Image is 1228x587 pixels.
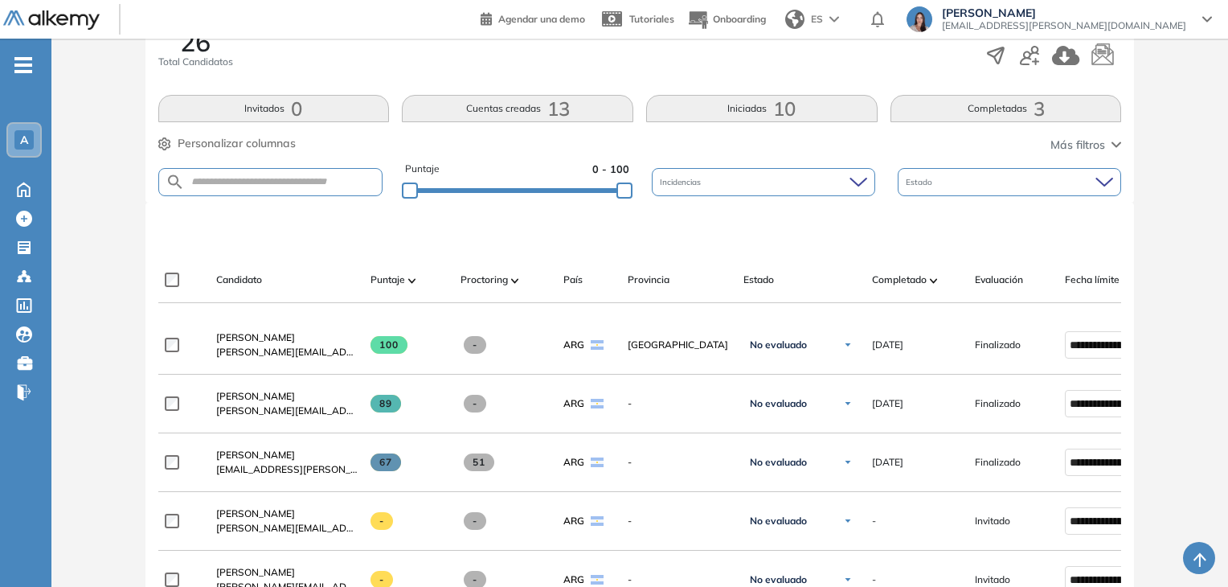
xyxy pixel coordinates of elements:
[829,16,839,23] img: arrow
[216,330,358,345] a: [PERSON_NAME]
[628,573,731,587] span: -
[464,454,495,471] span: 51
[166,172,185,192] img: SEARCH_ALT
[628,455,731,470] span: -
[563,396,584,411] span: ARG
[216,331,295,343] span: [PERSON_NAME]
[1065,273,1120,287] span: Fecha límite
[750,456,807,469] span: No evaluado
[563,514,584,528] span: ARG
[843,399,853,408] img: Ícono de flecha
[1050,137,1121,154] button: Más filtros
[563,273,583,287] span: País
[843,340,853,350] img: Ícono de flecha
[872,573,876,587] span: -
[216,345,358,359] span: [PERSON_NAME][EMAIL_ADDRESS][DOMAIN_NAME]
[975,273,1023,287] span: Evaluación
[14,64,32,67] i: -
[939,401,1228,587] div: Widget de chat
[628,514,731,528] span: -
[872,455,903,470] span: [DATE]
[750,573,807,586] span: No evaluado
[1050,137,1105,154] span: Más filtros
[591,575,604,585] img: ARG
[750,515,807,527] span: No evaluado
[785,10,804,29] img: world
[180,29,211,55] span: 26
[178,135,296,152] span: Personalizar columnas
[216,507,295,519] span: [PERSON_NAME]
[872,396,903,411] span: [DATE]
[402,95,633,122] button: Cuentas creadas13
[743,273,774,287] span: Estado
[158,55,233,69] span: Total Candidatos
[216,566,295,578] span: [PERSON_NAME]
[687,2,766,37] button: Onboarding
[975,396,1021,411] span: Finalizado
[216,462,358,477] span: [EMAIL_ADDRESS][PERSON_NAME][DOMAIN_NAME]
[216,390,295,402] span: [PERSON_NAME]
[843,516,853,526] img: Ícono de flecha
[872,273,927,287] span: Completado
[906,176,935,188] span: Estado
[3,10,100,31] img: Logo
[629,13,674,25] span: Tutoriales
[216,521,358,536] span: [PERSON_NAME][EMAIL_ADDRESS][PERSON_NAME][DOMAIN_NAME]
[646,95,878,122] button: Iniciadas10
[216,507,358,521] a: [PERSON_NAME]
[591,458,604,467] img: ARG
[464,336,487,354] span: -
[811,12,823,27] span: ES
[975,338,1021,352] span: Finalizado
[628,273,669,287] span: Provincia
[628,396,731,411] span: -
[370,336,408,354] span: 100
[591,399,604,408] img: ARG
[652,168,875,196] div: Incidencias
[750,397,807,410] span: No evaluado
[460,273,508,287] span: Proctoring
[370,395,402,413] span: 89
[216,273,262,287] span: Candidato
[930,278,938,283] img: [missing "en.ARROW_ALT" translation]
[405,162,440,177] span: Puntaje
[942,19,1186,32] span: [EMAIL_ADDRESS][PERSON_NAME][DOMAIN_NAME]
[464,395,487,413] span: -
[216,448,358,462] a: [PERSON_NAME]
[498,13,585,25] span: Agendar una demo
[216,565,358,580] a: [PERSON_NAME]
[511,278,519,283] img: [missing "en.ARROW_ALT" translation]
[563,455,584,470] span: ARG
[628,338,731,352] span: [GEOGRAPHIC_DATA]
[591,340,604,350] img: ARG
[20,133,28,146] span: A
[750,339,807,351] span: No evaluado
[939,401,1228,587] iframe: Chat Widget
[942,6,1186,19] span: [PERSON_NAME]
[408,278,416,283] img: [missing "en.ARROW_ALT" translation]
[713,13,766,25] span: Onboarding
[563,338,584,352] span: ARG
[843,458,853,467] img: Ícono de flecha
[370,273,405,287] span: Puntaje
[591,516,604,526] img: ARG
[464,512,487,530] span: -
[890,95,1122,122] button: Completadas3
[592,162,629,177] span: 0 - 100
[872,338,903,352] span: [DATE]
[158,135,296,152] button: Personalizar columnas
[660,176,704,188] span: Incidencias
[563,573,584,587] span: ARG
[898,168,1121,196] div: Estado
[843,575,853,585] img: Ícono de flecha
[216,404,358,418] span: [PERSON_NAME][EMAIL_ADDRESS][PERSON_NAME][DOMAIN_NAME]
[216,389,358,404] a: [PERSON_NAME]
[370,512,394,530] span: -
[370,454,402,471] span: 67
[158,95,390,122] button: Invitados0
[481,8,585,27] a: Agendar una demo
[216,449,295,461] span: [PERSON_NAME]
[872,514,876,528] span: -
